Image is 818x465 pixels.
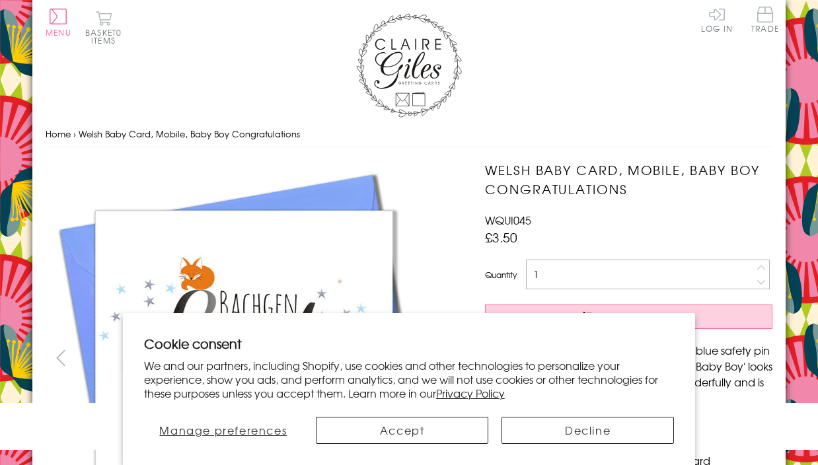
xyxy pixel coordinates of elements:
[485,304,772,329] button: Add to Basket
[485,269,517,281] label: Quantity
[46,343,75,373] button: prev
[73,127,76,140] span: ›
[485,212,531,228] span: WQUI045
[46,9,71,36] button: Menu
[599,310,675,324] span: Add to Basket
[436,385,505,401] a: Privacy Policy
[79,127,300,140] span: Welsh Baby Card, Mobile, Baby Boy Congratulations
[46,127,71,140] a: Home
[485,161,772,199] h1: Welsh Baby Card, Mobile, Baby Boy Congratulations
[144,334,675,353] h2: Cookie consent
[46,121,772,148] nav: breadcrumbs
[751,7,779,32] span: Trade
[356,13,462,118] img: Claire Giles Greetings Cards
[91,26,122,46] span: 0 items
[701,7,733,32] a: Log In
[751,7,779,35] a: Trade
[502,417,674,444] button: Decline
[85,11,122,44] button: Basket0 items
[144,417,303,444] button: Manage preferences
[159,422,287,438] span: Manage preferences
[46,26,71,38] span: Menu
[316,417,488,444] button: Accept
[144,359,675,400] p: We and our partners, including Shopify, use cookies and other technologies to personalize your ex...
[485,228,517,246] span: £3.50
